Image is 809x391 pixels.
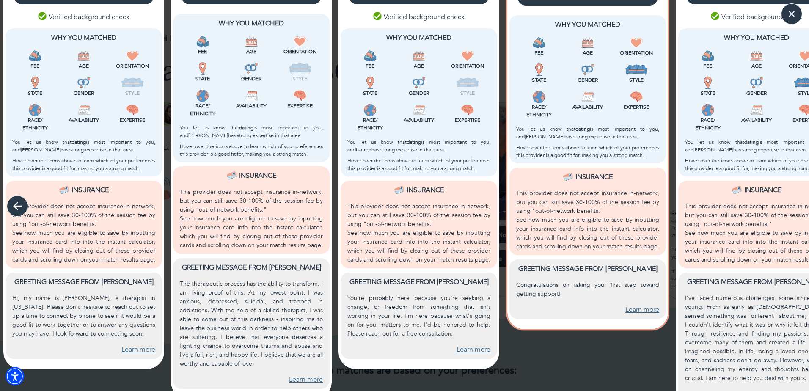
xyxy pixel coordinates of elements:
p: Hover over the icons above to learn which of your preferences this provider is a good fit for, ma... [180,143,323,158]
img: Availability [77,104,90,116]
p: Gender [396,89,441,97]
img: Gender [77,77,90,89]
p: Fee [347,62,393,70]
p: Why You Matched [12,33,155,43]
img: Gender [245,62,258,75]
p: Age [565,49,610,57]
p: Availability [565,103,610,111]
b: dating [72,139,86,146]
p: State [12,89,58,97]
p: Style [445,89,490,97]
img: Gender [581,63,594,76]
p: Availability [228,102,274,110]
p: Availability [61,116,106,124]
p: Expertise [445,116,490,124]
p: Race/ Ethnicity [180,102,225,117]
img: Availability [750,104,763,116]
p: Expertise [614,103,659,111]
img: Expertise [294,89,306,102]
img: Style [625,63,648,76]
img: Orientation [294,35,306,48]
p: Gender [61,89,106,97]
p: Insurance [575,172,613,182]
p: Why You Matched [516,19,659,30]
img: Race/<br />Ethnicity [29,104,41,116]
div: This provider is licensed to work in your state. [12,77,58,97]
p: Congratulations on taking your first step toward getting support! [516,281,659,298]
b: dating [575,126,590,132]
p: Verified background check [373,12,465,22]
img: Gender [413,77,425,89]
p: Fee [516,49,561,57]
p: Style [614,76,659,84]
p: State [180,75,225,83]
p: Expertise [110,116,155,124]
p: Gender [228,75,274,83]
p: Fee [685,62,730,70]
div: This provider is licensed to work in your state. [516,63,561,84]
div: This provider is licensed to work in your state. [685,77,730,97]
img: Expertise [630,91,643,103]
p: Fee [180,48,225,55]
p: Style [110,89,155,97]
img: Fee [364,50,377,62]
img: Orientation [126,50,139,62]
p: You let us know that is most important to you, and Lauren has strong expertise in that area. [347,138,490,154]
p: State [685,89,730,97]
img: State [702,77,714,89]
p: This provider does not accept insurance in-network, but you can still save 30-100% of the session... [180,187,323,214]
img: State [29,77,41,89]
img: State [533,63,545,76]
div: This provider is licensed to work in your state. [347,77,393,97]
p: Why You Matched [347,33,490,43]
p: Verified background check [711,12,802,22]
p: Greeting message from [PERSON_NAME] [12,277,155,287]
p: Hover over the icons above to learn which of your preferences this provider is a good fit for, ma... [516,144,659,159]
p: See how much you are eligible to save by inputting your insurance card info into the instant calc... [516,215,659,251]
p: Why You Matched [180,18,323,28]
img: Orientation [461,50,474,62]
img: Expertise [126,104,139,116]
p: This provider does not accept insurance in-network, but you can still save 30-100% of the session... [347,202,490,229]
img: Style [121,77,144,89]
p: Greeting message from [PERSON_NAME] [516,264,659,274]
img: Expertise [461,104,474,116]
p: Age [228,48,274,55]
img: State [364,77,377,89]
p: Expertise [278,102,323,110]
p: Hi, my name is [PERSON_NAME], a therapist in [US_STATE]. Please don't hesitate to reach out to se... [12,294,155,338]
p: Orientation [614,49,659,57]
p: Fee [12,62,58,70]
img: Availability [581,91,594,103]
img: Fee [196,35,209,48]
p: The therapeutic process has the ability to transform. I am living proof of this. At my lowest poi... [180,279,323,368]
img: Race/<br />Ethnicity [533,91,545,103]
img: Fee [702,50,714,62]
p: You let us know that is most important to you, and [PERSON_NAME] has strong expertise in that area. [12,138,155,154]
img: Style [289,62,312,75]
p: Race/ Ethnicity [516,103,561,118]
p: Orientation [445,62,490,70]
p: This provider does not accept insurance in-network, but you can still save 30-100% of the session... [12,202,155,229]
p: Insurance [744,185,781,195]
a: Learn more [289,375,323,385]
p: See how much you are eligible to save by inputting your insurance card info into the instant calc... [12,229,155,264]
img: Race/<br />Ethnicity [702,104,714,116]
img: Age [750,50,763,62]
p: State [516,76,561,84]
img: Fee [533,36,545,49]
b: dating [239,124,253,131]
img: Age [413,50,425,62]
p: Availability [734,116,779,124]
p: You're probably here because you're seeking a change, or freedom from something that isn't workin... [347,294,490,338]
p: Hover over the icons above to learn which of your preferences this provider is a good fit for, ma... [347,157,490,172]
p: Orientation [110,62,155,70]
b: dating [744,139,759,146]
img: Availability [413,104,425,116]
img: Age [245,35,258,48]
p: Insurance [407,185,444,195]
p: Gender [734,89,779,97]
img: Style [456,77,479,89]
b: dating [407,139,421,146]
p: Style [278,75,323,83]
